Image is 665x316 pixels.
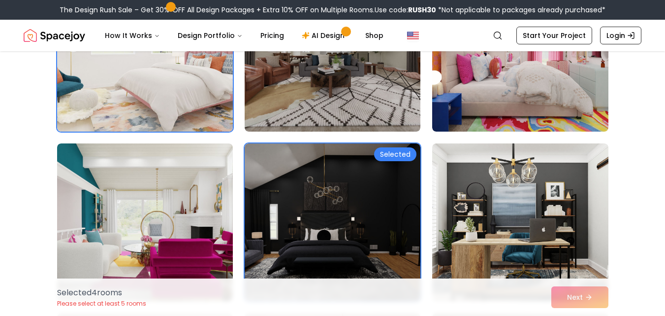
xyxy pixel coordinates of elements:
a: AI Design [294,26,355,45]
span: *Not applicable to packages already purchased* [436,5,605,15]
b: RUSH30 [408,5,436,15]
a: Login [600,27,641,44]
nav: Main [97,26,391,45]
a: Shop [357,26,391,45]
div: Selected [374,147,416,161]
img: Room room-21 [432,143,608,301]
div: The Design Rush Sale – Get 30% OFF All Design Packages + Extra 10% OFF on Multiple Rooms. [60,5,605,15]
p: Please select at least 5 rooms [57,300,146,308]
a: Spacejoy [24,26,85,45]
span: Use code: [375,5,436,15]
a: Pricing [253,26,292,45]
p: Selected 4 room s [57,287,146,299]
img: Room room-19 [57,143,233,301]
a: Start Your Project [516,27,592,44]
img: United States [407,30,419,41]
button: Design Portfolio [170,26,251,45]
img: Room room-20 [245,143,420,301]
button: How It Works [97,26,168,45]
nav: Global [24,20,641,51]
img: Spacejoy Logo [24,26,85,45]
